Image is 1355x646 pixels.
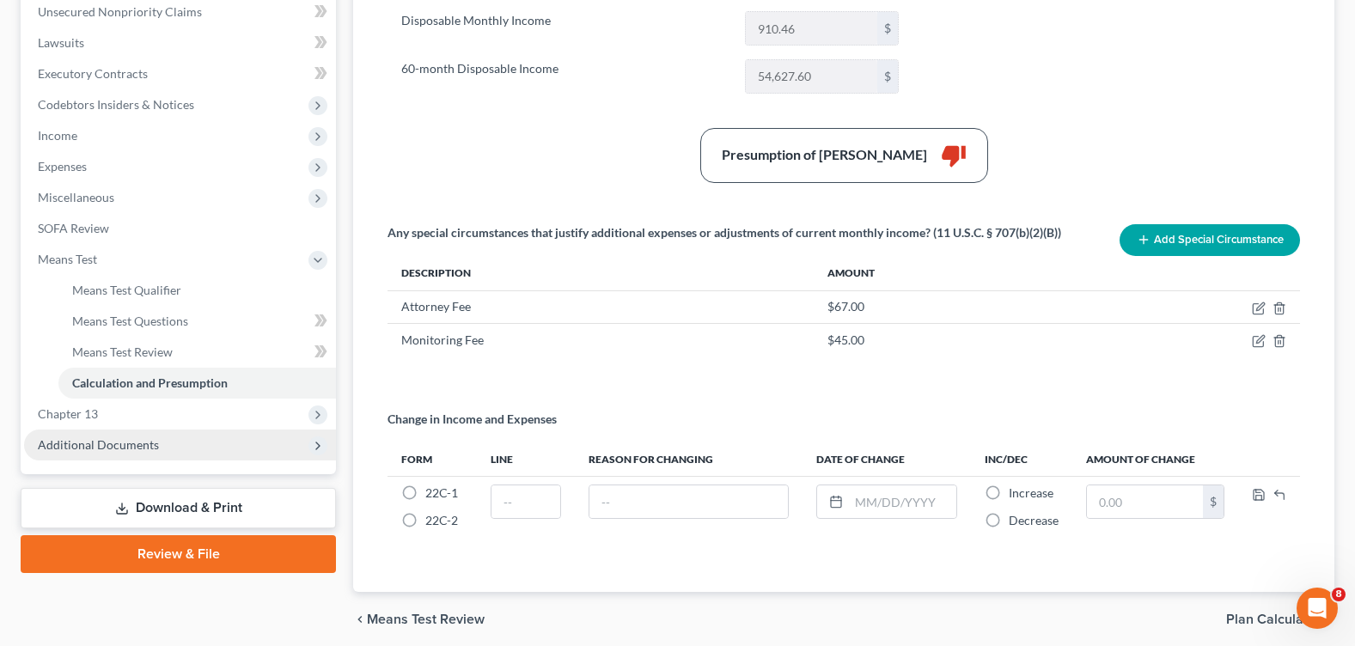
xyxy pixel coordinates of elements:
span: Increase [1009,485,1053,500]
div: $45.00 [827,332,1224,349]
p: Change in Income and Expenses [388,411,557,428]
a: Review & File [21,535,336,573]
div: $ [877,60,898,93]
div: $ [1203,485,1224,518]
a: Lawsuits [24,27,336,58]
div: Any special circumstances that justify additional expenses or adjustments of current monthly inco... [388,224,1061,241]
span: Decrease [1009,513,1059,527]
span: Means Test Questions [72,314,188,328]
span: 22C-1 [425,485,458,500]
button: chevron_left Means Test Review [353,612,485,626]
th: Amount of Change [1072,442,1238,476]
div: Presumption of [PERSON_NAME] [722,145,927,165]
th: Date of Change [803,442,971,476]
input: MM/DD/YYYY [849,485,956,518]
label: 60-month Disposable Income [393,59,735,94]
iframe: Intercom live chat [1297,588,1338,629]
span: Plan Calculator [1226,612,1321,626]
span: Additional Documents [38,437,159,452]
div: $67.00 [827,298,1224,315]
span: 8 [1332,588,1346,601]
th: Description [388,256,814,290]
span: 22C-2 [425,513,458,527]
span: Unsecured Nonpriority Claims [38,4,202,19]
span: Miscellaneous [38,190,114,204]
span: Lawsuits [38,35,84,50]
a: Executory Contracts [24,58,336,89]
input: 0.00 [746,12,878,45]
label: Disposable Monthly Income [393,11,735,46]
th: Amount [814,256,1238,290]
button: Plan Calculator chevron_right [1226,612,1334,626]
a: Download & Print [21,488,336,528]
span: Means Test Review [367,612,485,626]
span: Means Test [38,252,97,266]
div: Attorney Fee [401,298,800,315]
input: 0.00 [746,60,878,93]
span: Calculation and Presumption [72,375,228,390]
div: $ [877,12,898,45]
a: Calculation and Presumption [58,368,336,399]
span: Chapter 13 [38,406,98,421]
th: Reason for Changing [575,442,803,476]
input: -- [589,485,788,518]
th: Inc/Dec [971,442,1072,476]
span: Means Test Qualifier [72,283,181,297]
span: SOFA Review [38,221,109,235]
input: -- [491,485,560,518]
a: Means Test Questions [58,306,336,337]
i: chevron_left [353,612,367,626]
a: Means Test Qualifier [58,275,336,306]
span: Executory Contracts [38,66,148,81]
i: thumb_down [941,143,967,168]
th: Form [388,442,477,476]
div: Monitoring Fee [401,332,800,349]
input: 0.00 [1087,485,1203,518]
span: Codebtors Insiders & Notices [38,97,194,112]
button: Add Special Circumstance [1120,224,1300,256]
span: Income [38,128,77,143]
a: Means Test Review [58,337,336,368]
span: Expenses [38,159,87,174]
th: Line [477,442,575,476]
a: SOFA Review [24,213,336,244]
span: Means Test Review [72,344,173,359]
